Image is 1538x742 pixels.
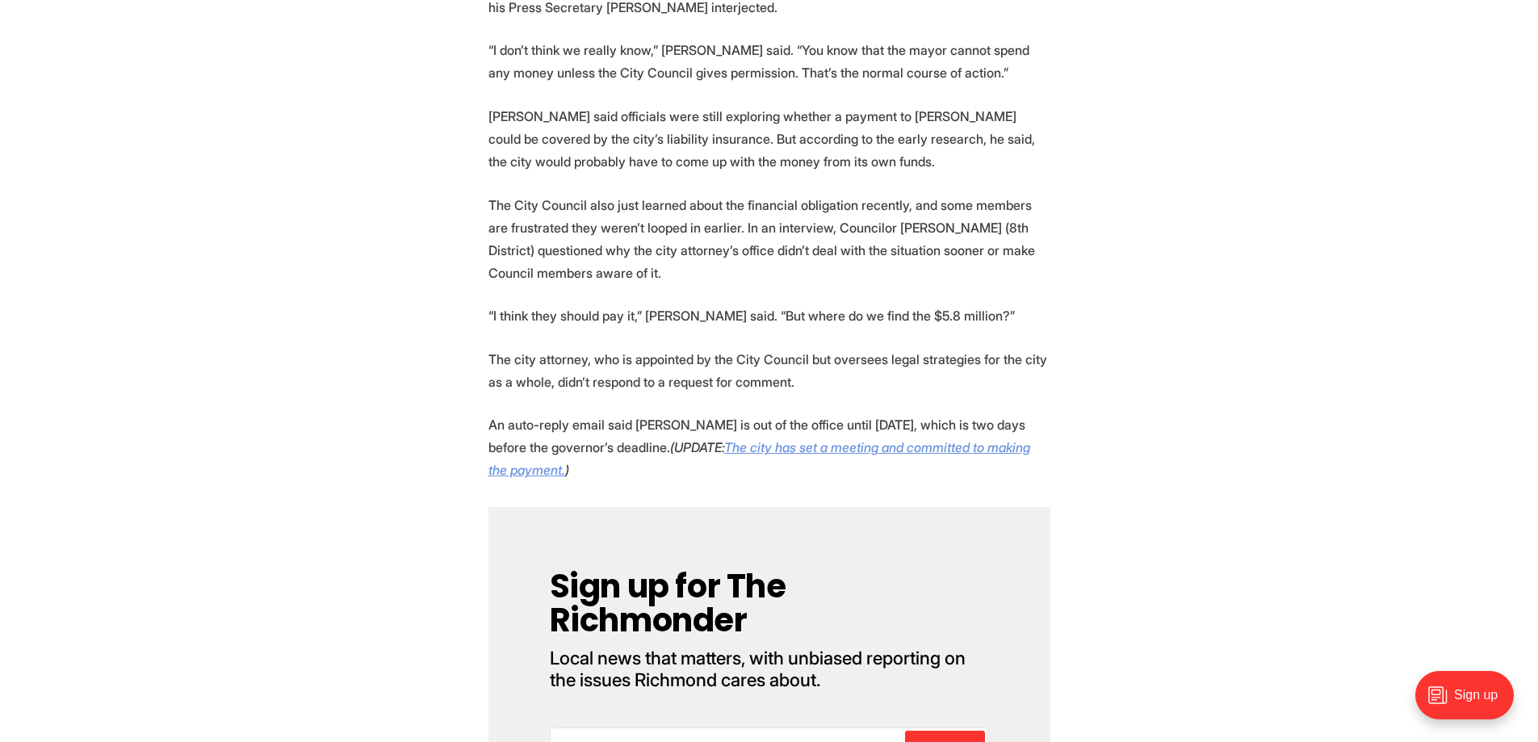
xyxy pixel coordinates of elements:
[1402,663,1538,742] iframe: portal-trigger
[488,194,1050,284] p: The City Council also just learned about the financial obligation recently, and some members are ...
[565,462,569,478] em: )
[488,348,1050,393] p: The city attorney, who is appointed by the City Council but oversees legal strategies for the cit...
[488,413,1050,481] p: An auto-reply email said [PERSON_NAME] is out of the office until [DATE], which is two days befor...
[550,647,970,690] span: Local news that matters, with unbiased reporting on the issues Richmond cares about.
[488,304,1050,327] p: “I think they should pay it,” [PERSON_NAME] said. “But where do we find the $5.8 million?”
[488,39,1050,84] p: “I don’t think we really know,” [PERSON_NAME] said. “You know that the mayor cannot spend any mon...
[488,105,1050,173] p: [PERSON_NAME] said officials were still exploring whether a payment to [PERSON_NAME] could be cov...
[550,564,793,643] span: Sign up for The Richmonder
[670,439,724,455] em: (UPDATE:
[488,439,1030,478] a: The city has set a meeting and committed to making the payment.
